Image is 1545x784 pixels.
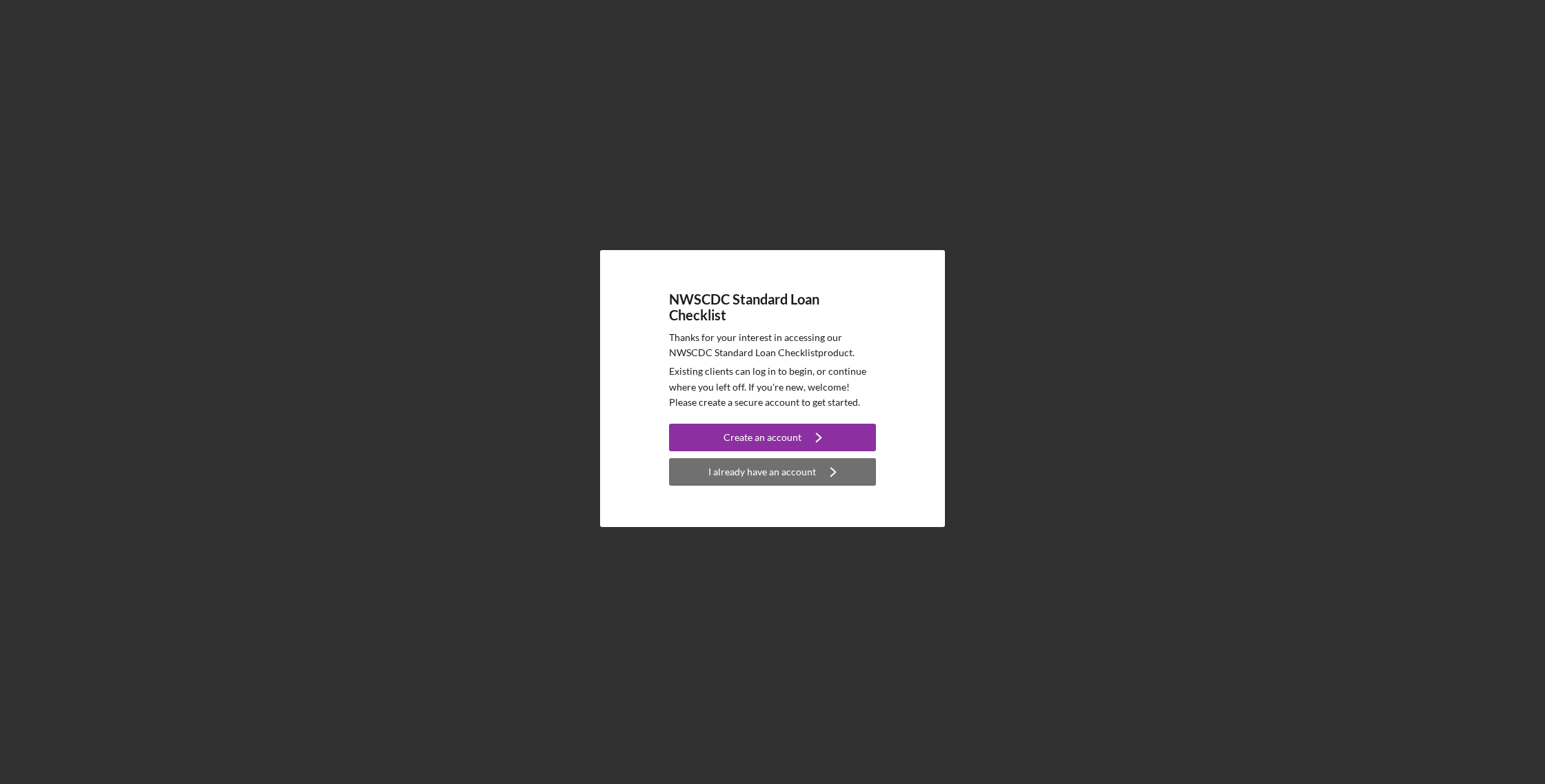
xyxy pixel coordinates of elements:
div: Create an account [724,424,801,451]
p: Existing clients can log in to begin, or continue where you left off. If you're new, welcome! Ple... [669,364,876,410]
p: Thanks for your interest in accessing our NWSCDC Standard Loan Checklist product. [669,330,876,361]
div: I already have an account [708,458,816,486]
a: Create an account [669,424,876,455]
button: I already have an account [669,458,876,486]
button: Create an account [669,424,876,451]
h4: NWSCDC Standard Loan Checklist [669,291,876,323]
